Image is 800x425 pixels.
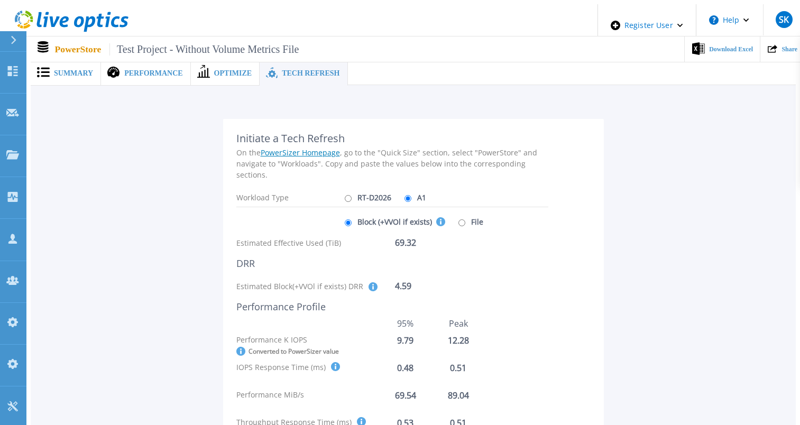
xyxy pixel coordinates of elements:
[781,46,797,52] span: Share
[236,390,379,400] div: Performance MiB/s
[236,282,395,301] div: Estimated Block(+VVOl if exists) DRR
[404,195,411,202] input: A1
[55,43,299,56] p: PowerStore
[432,362,485,374] div: 0.51
[342,212,445,231] label: Block (+VVOl if exists)
[779,15,789,24] span: SK
[236,132,548,145] div: Initiate a Tech Refresh
[236,257,548,269] div: DRR
[345,219,352,226] input: Block (+VVOl if exists)
[379,362,432,374] div: 0.48
[4,4,796,398] div: ,
[432,335,485,346] div: 12.28
[124,70,182,77] span: Performance
[379,390,432,401] div: 69.54
[236,362,379,373] div: IOPS Response Time (ms)
[395,234,480,252] div: 69.32
[456,212,483,231] label: File
[432,318,485,329] div: Peak
[432,390,485,401] div: 89.04
[402,188,426,207] label: A1
[236,335,379,345] div: Performance K IOPS
[598,4,696,47] div: Register User
[342,188,391,207] label: RT-D2026
[379,335,432,346] div: 9.79
[458,219,465,226] input: File
[109,43,299,56] span: Test Project - Without Volume Metrics File
[709,46,753,52] span: Download Excel
[261,147,340,158] a: PowerSizer Homepage
[236,347,379,356] div: Converted to PowerSizer value
[696,4,762,36] button: Help
[214,70,252,77] span: Optimize
[395,282,480,301] div: 4.59
[345,195,352,202] input: RT-D2026
[236,147,548,180] div: On the , go to the "Quick Size" section, select "PowerStore" and navigate to "Workloads". Copy an...
[236,301,548,312] div: Performance Profile
[236,234,395,252] div: Estimated Effective Used (TiB)
[282,70,339,77] span: Tech Refresh
[379,318,432,329] div: 95%
[236,188,342,207] div: Workload Type
[54,70,93,77] span: Summary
